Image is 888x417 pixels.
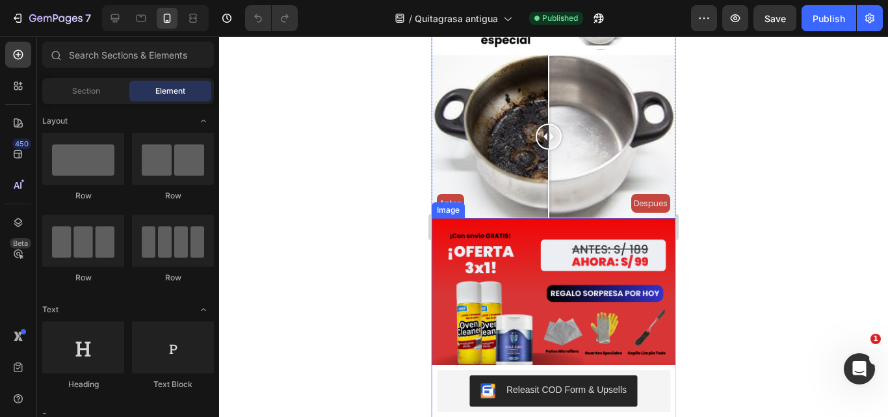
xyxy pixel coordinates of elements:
div: Publish [813,12,845,25]
div: Row [42,272,124,284]
span: / [409,12,412,25]
button: Publish [802,5,856,31]
input: Search Sections & Elements [42,42,214,68]
div: Beta [10,238,31,249]
span: Section [72,85,100,97]
span: Toggle open [193,111,214,131]
span: Quitagrasa antigua [415,12,498,25]
span: 1 [870,334,881,344]
iframe: Design area [432,36,675,417]
button: Save [753,5,796,31]
button: 7 [5,5,97,31]
span: Element [155,85,185,97]
div: Heading [42,379,124,390]
div: Undo/Redo [245,5,298,31]
span: Published [542,12,578,24]
div: 450 [12,139,31,149]
span: Layout [42,115,68,127]
iframe: Intercom live chat [844,353,875,384]
div: Row [132,272,214,284]
span: Text [42,304,59,316]
p: 7 [85,10,91,26]
span: Toggle open [193,299,214,320]
div: Text Block [132,379,214,390]
div: Row [42,190,124,202]
div: Row [132,190,214,202]
span: Save [764,13,786,24]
